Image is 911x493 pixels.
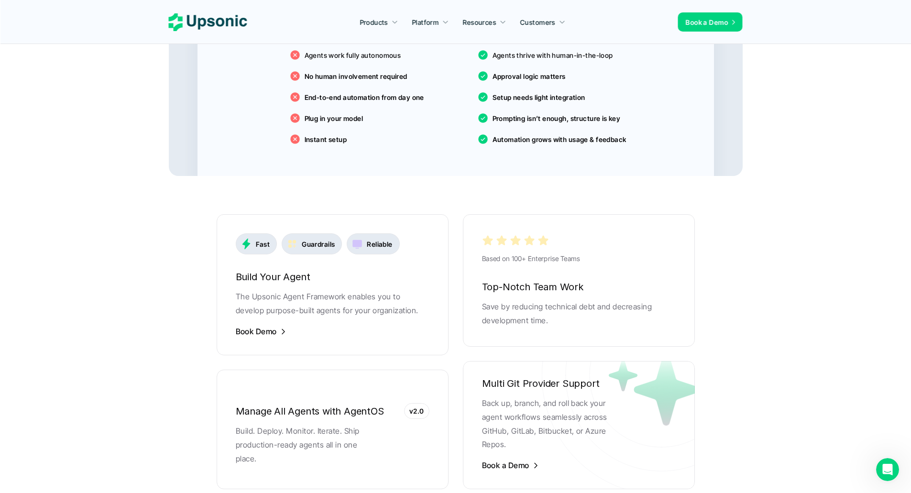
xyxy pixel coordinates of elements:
[493,50,613,60] p: Agents thrive with human-in-the-loop
[482,375,676,392] h6: Multi Git Provider Support
[409,406,424,416] p: v2.0
[236,327,287,336] a: Book Demo
[493,113,621,123] p: Prompting isn’t enough, structure is key
[482,300,676,328] p: Save by reducing technical debt and decreasing development time.
[482,461,539,470] a: Book a Demo
[305,113,363,123] p: Plug in your model
[236,330,277,333] p: Book Demo
[305,50,401,60] p: Agents work fully autonomous
[360,17,388,27] p: Products
[876,458,899,481] iframe: Intercom live chat
[482,252,676,264] p: Based on 100+ Enterprise Teams
[305,134,347,144] p: Instant setup
[367,239,392,249] p: Reliable
[236,424,379,465] p: Build. Deploy. Monitor. Iterate. Ship production-ready agents all in one place.
[256,239,270,249] p: Fast
[236,269,429,285] h6: Build Your Agent
[305,92,424,102] p: End-to-end automation from day one
[678,12,743,32] a: Book a Demo
[482,396,626,451] p: Back up, branch, and roll back your agent workflows seamlessly across GitHub, GitLab, Bitbucket, ...
[412,17,439,27] p: Platform
[236,403,429,419] h6: Manage All Agents with AgentOS
[493,92,585,102] p: Setup needs light integration
[686,17,728,27] p: Book a Demo
[302,239,335,249] p: Guardrails
[236,290,429,318] p: The Upsonic Agent Framework enables you to develop purpose-built agents for your organization.
[463,17,496,27] p: Resources
[482,464,529,467] p: Book a Demo
[493,134,626,144] p: Automation grows with usage & feedback
[305,71,407,81] p: No human involvement required
[482,279,676,295] h6: Top-Notch Team Work
[493,71,566,81] p: Approval logic matters
[354,13,404,31] a: Products
[520,17,556,27] p: Customers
